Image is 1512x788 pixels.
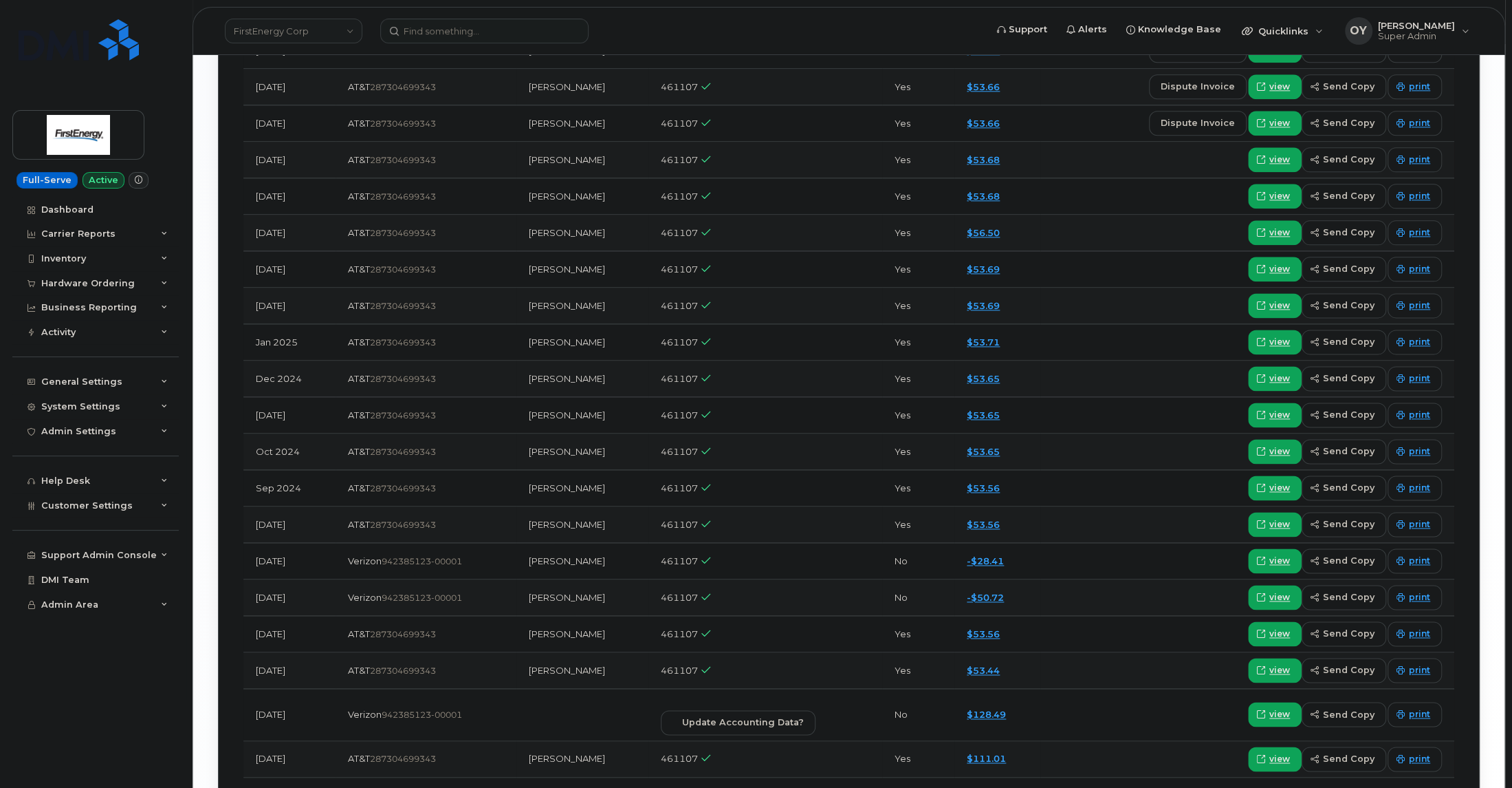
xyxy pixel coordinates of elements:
[382,593,462,603] span: 942385123-00001
[1409,81,1430,93] span: print
[1388,330,1442,354] a: print
[1248,621,1302,646] a: view
[1248,403,1302,427] a: view
[348,665,370,676] span: AT&T
[882,579,955,616] td: No
[1117,16,1231,43] a: Knowledge Base
[516,69,648,105] td: [PERSON_NAME]
[1323,299,1374,312] span: send copy
[1248,257,1302,281] a: view
[661,264,698,275] span: 461107
[348,753,370,764] span: AT&T
[1388,257,1442,281] a: print
[1302,330,1386,354] button: send copy
[1409,299,1430,312] span: print
[661,409,698,420] span: 461107
[1409,117,1430,129] span: print
[967,628,1000,639] a: $53.56
[1409,708,1430,721] span: print
[882,616,955,652] td: Yes
[1269,372,1290,385] span: view
[348,592,382,603] span: Verizon
[882,288,955,324] td: Yes
[516,361,648,397] td: [PERSON_NAME]
[370,447,436,457] span: 287304699343
[1409,482,1430,494] span: print
[882,434,955,470] td: Yes
[243,470,336,507] td: Sep 2024
[348,118,370,129] span: AT&T
[1302,184,1386,209] button: send copy
[1323,590,1374,604] span: send copy
[1302,585,1386,610] button: send copy
[243,652,336,689] td: [DATE]
[967,154,1000,165] a: $53.68
[1388,184,1442,209] a: print
[370,520,436,530] span: 287304699343
[1248,293,1302,318] a: view
[967,81,1000,92] a: $53.66
[661,300,698,311] span: 461107
[1248,74,1302,99] a: view
[967,118,1000,129] a: $53.66
[516,324,648,361] td: [PERSON_NAME]
[1323,627,1374,640] span: send copy
[1409,445,1430,458] span: print
[987,16,1057,43] a: Support
[348,227,370,238] span: AT&T
[1323,481,1374,494] span: send copy
[1409,336,1430,348] span: print
[661,519,698,530] span: 461107
[1269,336,1290,348] span: view
[967,300,1000,311] a: $53.69
[243,434,336,470] td: Oct 2024
[1057,16,1117,43] a: Alerts
[967,665,1000,676] a: $53.44
[1323,445,1374,458] span: send copy
[661,628,698,639] span: 461107
[348,482,370,493] span: AT&T
[1302,621,1386,646] button: send copy
[1378,20,1455,31] span: [PERSON_NAME]
[243,288,336,324] td: [DATE]
[243,507,336,543] td: [DATE]
[1409,263,1430,275] span: print
[243,178,336,215] td: [DATE]
[1388,293,1442,318] a: print
[370,45,436,56] span: 287304699343
[1409,753,1430,765] span: print
[370,483,436,493] span: 287304699343
[1388,74,1442,99] a: print
[882,741,955,778] td: Yes
[1302,476,1386,500] button: send copy
[1078,23,1107,36] span: Alerts
[1269,628,1290,640] span: view
[661,81,698,92] span: 461107
[225,19,362,43] a: FirstEnergy Corp
[348,628,370,639] span: AT&T
[370,155,436,165] span: 287304699343
[1269,664,1290,677] span: view
[516,579,648,616] td: [PERSON_NAME]
[1269,482,1290,494] span: view
[1269,555,1290,567] span: view
[1388,549,1442,573] a: print
[516,251,648,288] td: [PERSON_NAME]
[661,118,698,129] span: 461107
[882,652,955,689] td: Yes
[370,754,436,764] span: 287304699343
[348,191,370,202] span: AT&T
[1388,585,1442,610] a: print
[661,45,698,56] span: 461107
[516,507,648,543] td: [PERSON_NAME]
[243,616,336,652] td: [DATE]
[1269,445,1290,458] span: view
[1269,518,1290,531] span: view
[348,409,370,420] span: AT&T
[1149,74,1247,99] button: dispute invoice
[1378,31,1455,42] span: Super Admin
[1269,190,1290,202] span: view
[1323,189,1374,202] span: send copy
[967,709,1006,720] a: $128.49
[882,689,955,741] td: No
